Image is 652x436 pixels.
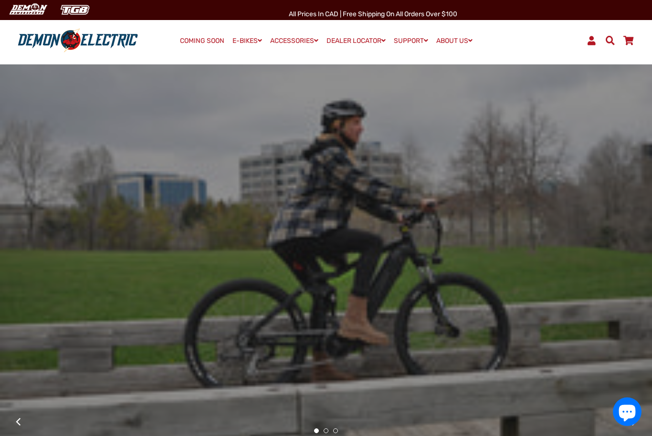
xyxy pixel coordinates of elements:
[55,2,95,18] img: TGB Canada
[289,10,457,18] span: All Prices in CAD | Free shipping on all orders over $100
[177,34,228,48] a: COMING SOON
[5,2,51,18] img: Demon Electric
[390,34,431,48] a: SUPPORT
[314,428,319,433] button: 1 of 3
[324,428,328,433] button: 2 of 3
[433,34,476,48] a: ABOUT US
[610,397,644,428] inbox-online-store-chat: Shopify online store chat
[267,34,322,48] a: ACCESSORIES
[333,428,338,433] button: 3 of 3
[229,34,265,48] a: E-BIKES
[14,28,141,53] img: Demon Electric logo
[323,34,389,48] a: DEALER LOCATOR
